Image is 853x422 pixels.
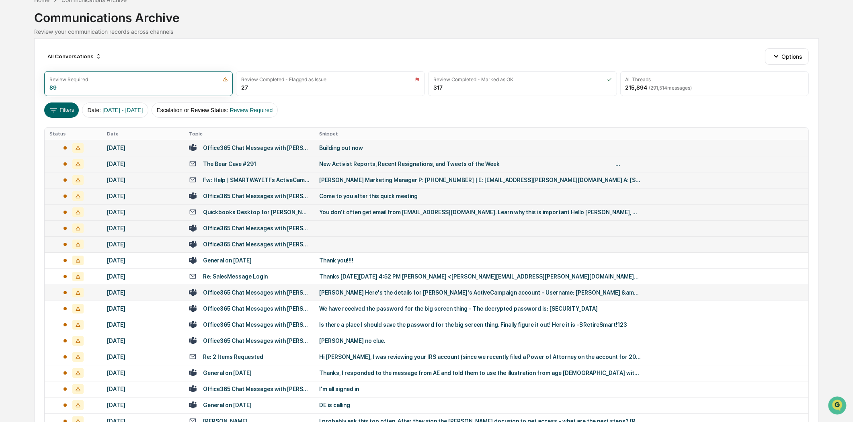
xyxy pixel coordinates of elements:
[223,77,228,82] img: icon
[107,386,179,392] div: [DATE]
[625,76,651,82] div: All Threads
[203,338,310,344] div: Office365 Chat Messages with [PERSON_NAME], [PERSON_NAME] on [DATE]
[203,354,263,360] div: Re: 2 Items Requested
[107,370,179,376] div: [DATE]
[765,48,809,64] button: Options
[8,61,23,76] img: 1746055101610-c473b297-6a78-478c-a979-82029cc54cd1
[58,102,65,109] div: 🗄️
[203,177,310,183] div: Fw: Help | SMARTWAYETFs ActiveCampaign
[107,273,179,280] div: [DATE]
[203,370,252,376] div: General on [DATE]
[107,177,179,183] div: [DATE]
[319,193,641,199] div: Come to you after this quick meeting
[45,128,102,140] th: Status
[319,370,641,376] div: Thanks, I responded to the message from AE and told them to use the illustration from age [DEMOGR...
[8,117,14,124] div: 🔎
[319,161,641,167] div: New Activist Reports, Recent Resignations, and Tweets of the Week ͏ ­͏ ­͏ ­͏ ­͏ ­͏ ­͏ ­͏ ­͏ ­͏ ­͏...
[319,322,641,328] div: Is there a place I should save the password for the big screen thing. Finally figure it out! Here...
[107,241,179,248] div: [DATE]
[415,77,420,82] img: icon
[203,386,310,392] div: Office365 Chat Messages with [PERSON_NAME], [PERSON_NAME], [PERSON_NAME] on [DATE]
[241,84,248,91] div: 27
[107,145,179,151] div: [DATE]
[44,50,105,63] div: All Conversations
[107,354,179,360] div: [DATE]
[319,145,641,151] div: Building out now
[137,64,146,74] button: Start new chat
[16,117,51,125] span: Data Lookup
[57,136,97,142] a: Powered byPylon
[203,241,310,248] div: Office365 Chat Messages with [PERSON_NAME], [PERSON_NAME] on [DATE]
[203,305,310,312] div: Office365 Chat Messages with [PERSON_NAME], [PERSON_NAME] on [DATE]
[203,322,310,328] div: Office365 Chat Messages with [PERSON_NAME], [PERSON_NAME] on [DATE]
[184,128,314,140] th: Topic
[203,145,310,151] div: Office365 Chat Messages with [PERSON_NAME], [PERSON_NAME] on [DATE]
[44,102,79,118] button: Filters
[203,289,310,296] div: Office365 Chat Messages with [PERSON_NAME], [PERSON_NAME] on [DATE]
[8,102,14,109] div: 🖐️
[433,76,513,82] div: Review Completed - Marked as OK
[433,84,443,91] div: 317
[203,193,310,199] div: Office365 Chat Messages with [PERSON_NAME], [PERSON_NAME] on [DATE]
[107,289,179,296] div: [DATE]
[107,322,179,328] div: [DATE]
[319,289,641,296] div: [PERSON_NAME] Here's the details for [PERSON_NAME]'s ActiveCampaign account - Username: [PERSON_N...
[107,225,179,231] div: [DATE]
[319,177,641,183] div: [PERSON_NAME] Marketing Manager P: [PHONE_NUMBER] | E: [EMAIL_ADDRESS][PERSON_NAME][DOMAIN_NAME] ...
[319,354,641,360] div: Hi [PERSON_NAME], I was reviewing your IRS account (since we recently filed a Power of Attorney o...
[27,70,102,76] div: We're available if you need us!
[319,273,641,280] div: Thanks [DATE][DATE] 4:52 PM [PERSON_NAME] <[PERSON_NAME][EMAIL_ADDRESS][PERSON_NAME][DOMAIN_NAME]...
[319,305,641,312] div: We have received the password for the big screen thing - The decrypted password is: [SECURITY_DATA]
[607,77,612,82] img: icon
[203,257,252,264] div: General on [DATE]
[319,386,641,392] div: I'm all signed in
[319,257,641,264] div: Thank you!!!!
[66,101,100,109] span: Attestations
[8,17,146,30] p: How can we help?
[34,28,819,35] div: Review your communication records across channels
[107,338,179,344] div: [DATE]
[107,161,179,167] div: [DATE]
[241,76,326,82] div: Review Completed - Flagged as Issue
[203,402,252,408] div: General on [DATE]
[203,209,310,215] div: Quickbooks Desktop for [PERSON_NAME] Financial Group
[107,402,179,408] div: [DATE]
[319,338,641,344] div: [PERSON_NAME] no clue.
[107,305,179,312] div: [DATE]
[319,402,641,408] div: DE is calling
[49,84,57,91] div: 89
[230,107,273,113] span: Review Required
[80,136,97,142] span: Pylon
[103,107,143,113] span: [DATE] - [DATE]
[5,113,54,128] a: 🔎Data Lookup
[55,98,103,113] a: 🗄️Attestations
[152,102,278,118] button: Escalation or Review Status:Review Required
[107,257,179,264] div: [DATE]
[203,273,268,280] div: Re: SalesMessage Login
[102,128,184,140] th: Date
[827,395,849,417] iframe: Open customer support
[625,84,692,91] div: 215,894
[203,225,310,231] div: Office365 Chat Messages with [PERSON_NAME], [PERSON_NAME] on [DATE]
[34,4,819,25] div: Communications Archive
[203,161,256,167] div: The Bear Cave #291
[49,76,88,82] div: Review Required
[27,61,132,70] div: Start new chat
[82,102,148,118] button: Date:[DATE] - [DATE]
[107,209,179,215] div: [DATE]
[319,209,641,215] div: You don't often get email from [EMAIL_ADDRESS][DOMAIN_NAME]. Learn why this is important Hello [P...
[107,193,179,199] div: [DATE]
[649,85,692,91] span: ( 291,514 messages)
[314,128,808,140] th: Snippet
[5,98,55,113] a: 🖐️Preclearance
[16,101,52,109] span: Preclearance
